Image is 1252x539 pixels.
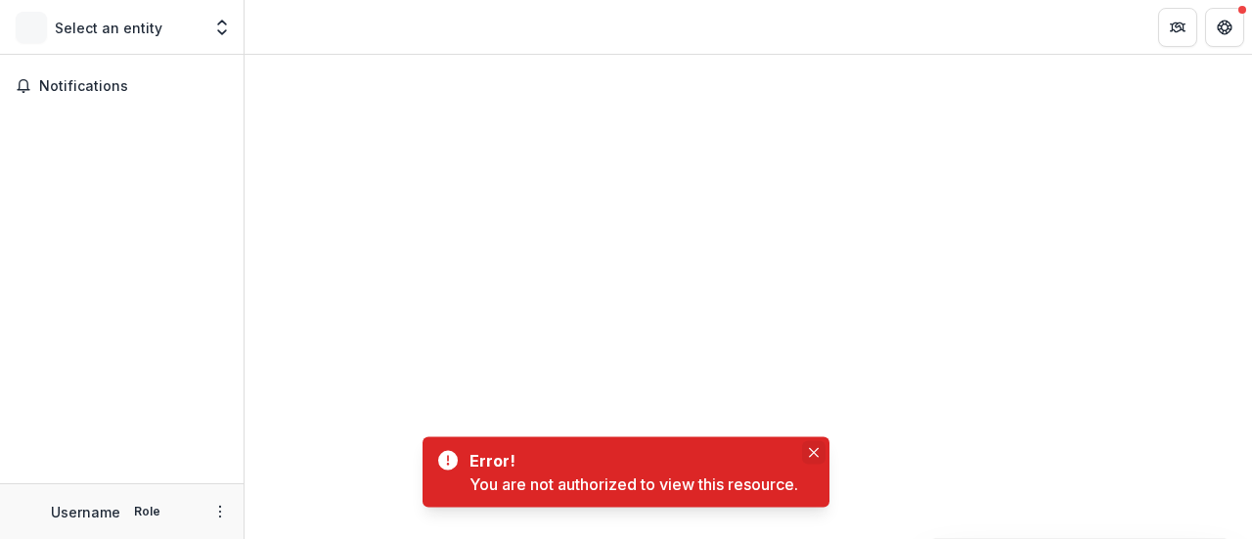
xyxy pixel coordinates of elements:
[469,449,790,472] div: Error!
[51,502,120,522] p: Username
[55,18,162,38] p: Select an entity
[128,503,166,520] p: Role
[8,70,236,102] button: Notifications
[1205,8,1244,47] button: Get Help
[1158,8,1197,47] button: Partners
[208,500,232,523] button: More
[39,78,228,95] span: Notifications
[802,441,826,465] button: Close
[208,8,236,47] button: Open entity switcher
